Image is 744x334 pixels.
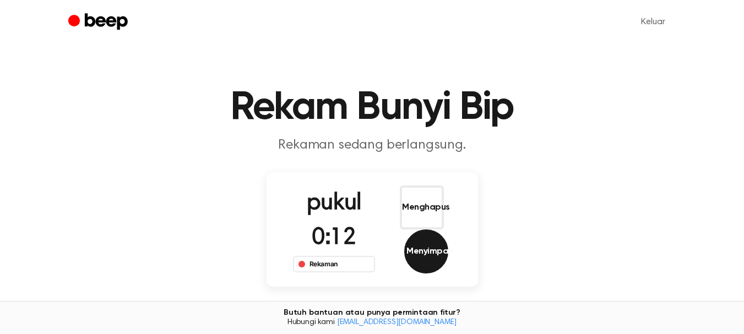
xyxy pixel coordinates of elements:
[404,229,448,273] button: Simpan Rekaman Audio
[337,319,457,326] a: [EMAIL_ADDRESS][DOMAIN_NAME]
[230,88,514,128] font: Rekam Bunyi Bip
[287,319,335,326] font: Hubungi kami
[278,139,466,152] font: Rekaman sedang berlangsung.
[309,260,338,268] font: Rekaman
[641,18,665,26] font: Keluar
[400,185,444,229] button: Hapus Rekaman Audio
[68,12,131,33] a: Berbunyi
[284,309,460,316] font: Butuh bantuan atau punya permintaan fitur?
[402,203,450,212] font: Menghapus
[630,9,676,35] a: Keluar
[307,192,361,250] font: pukul 0:12
[406,247,453,256] font: Menyimpan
